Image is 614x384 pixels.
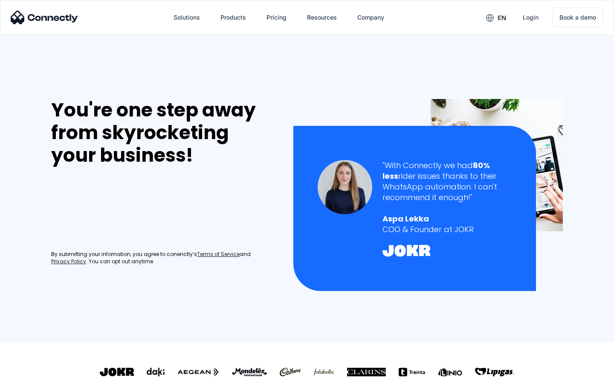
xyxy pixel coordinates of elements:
iframe: Form 0 [51,177,179,241]
div: Products [214,7,253,28]
div: en [498,12,506,24]
div: Login [523,12,539,23]
a: Privacy Policy [51,258,86,265]
div: en [479,11,513,24]
a: Book a demo [552,8,603,27]
div: Resources [300,7,344,28]
div: Company [357,12,384,23]
div: Solutions [174,12,200,23]
a: Pricing [260,7,293,28]
div: Solutions [167,7,207,28]
div: Pricing [266,12,287,23]
img: Connectly Logo [11,11,78,24]
strong: 80% less [382,160,490,181]
div: Company [350,7,391,28]
strong: Aspa Lekka [382,213,429,224]
div: By submitting your infomation, you agree to conenctly’s and . You can opt out anytime. [51,251,275,265]
div: You're one step away from skyrocketing your business! [51,99,275,166]
aside: Language selected: English [9,369,51,381]
ul: Language list [17,369,51,381]
div: Resources [307,12,337,23]
div: Products [220,12,246,23]
a: Terms of Service [197,251,240,258]
div: COO & Founder at JOKR [382,224,512,235]
a: Login [516,7,545,28]
div: "With Connectly we had rider issues thanks to their WhatsApp automation. I can't recommend it eno... [382,160,512,203]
